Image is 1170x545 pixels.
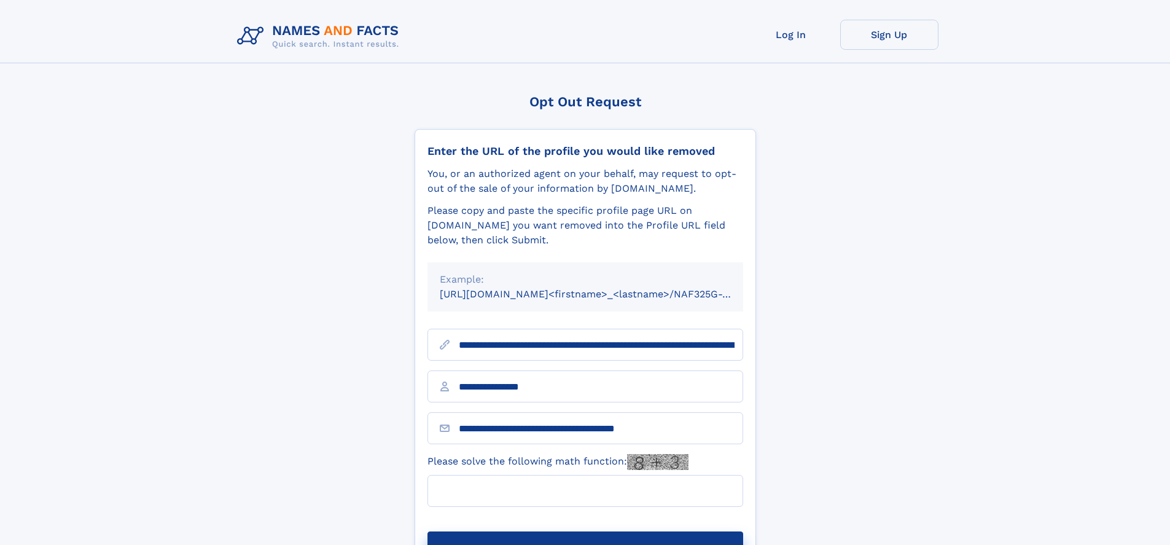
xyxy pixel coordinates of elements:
[742,20,840,50] a: Log In
[440,288,766,300] small: [URL][DOMAIN_NAME]<firstname>_<lastname>/NAF325G-xxxxxxxx
[427,454,688,470] label: Please solve the following math function:
[415,94,756,109] div: Opt Out Request
[427,167,743,196] div: You, or an authorized agent on your behalf, may request to opt-out of the sale of your informatio...
[232,20,409,53] img: Logo Names and Facts
[427,203,743,248] div: Please copy and paste the specific profile page URL on [DOMAIN_NAME] you want removed into the Pr...
[440,272,731,287] div: Example:
[840,20,938,50] a: Sign Up
[427,144,743,158] div: Enter the URL of the profile you would like removed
